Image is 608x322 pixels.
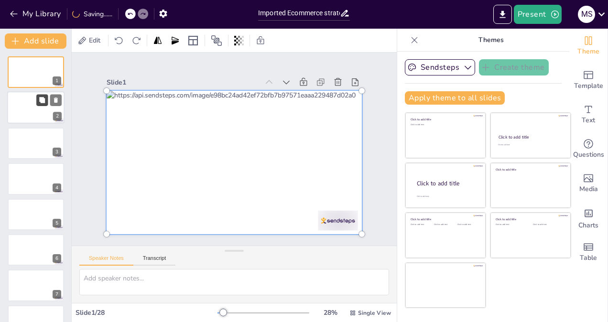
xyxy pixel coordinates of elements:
[417,180,478,188] div: Click to add title
[79,255,133,266] button: Speaker Notes
[514,5,562,24] button: Present
[569,132,608,166] div: Get real-time input from your audience
[582,115,595,126] span: Text
[569,166,608,201] div: Add images, graphics, shapes or video
[578,220,598,231] span: Charts
[496,224,526,226] div: Click to add text
[50,95,62,106] button: Delete Slide
[405,59,475,75] button: Sendsteps
[36,95,48,106] button: Duplicate Slide
[405,91,505,105] button: Apply theme to all slides
[7,92,65,124] div: 2
[53,219,61,227] div: 5
[8,163,64,194] div: 4
[496,217,564,221] div: Click to add title
[578,5,595,24] button: m s
[533,224,563,226] div: Click to add text
[53,290,61,299] div: 7
[580,253,597,263] span: Table
[569,235,608,269] div: Add a table
[411,224,432,226] div: Click to add text
[422,29,560,52] p: Themes
[258,6,340,20] input: Insert title
[358,309,391,317] span: Single View
[155,23,291,107] div: Slide 1
[185,33,201,48] div: Layout
[72,10,112,19] div: Saving......
[8,269,64,301] div: 7
[53,112,62,121] div: 2
[5,33,66,49] button: Add slide
[574,81,603,91] span: Template
[493,5,512,24] button: Export to PowerPoint
[133,255,176,266] button: Transcript
[87,36,102,45] span: Edit
[499,134,562,140] div: Click to add title
[569,63,608,97] div: Add ready made slides
[496,167,564,171] div: Click to add title
[8,128,64,159] div: 3
[578,6,595,23] div: m s
[579,184,598,194] span: Media
[53,183,61,192] div: 4
[569,97,608,132] div: Add text boxes
[411,118,479,121] div: Click to add title
[434,224,456,226] div: Click to add text
[573,150,604,160] span: Questions
[53,76,61,85] div: 1
[53,254,61,263] div: 6
[498,144,562,146] div: Click to add text
[411,124,479,126] div: Click to add text
[8,234,64,266] div: 6
[8,199,64,230] div: 5
[7,6,65,21] button: My Library
[8,56,64,88] div: 1
[569,29,608,63] div: Change the overall theme
[211,35,222,46] span: Position
[76,308,217,317] div: Slide 1 / 28
[457,224,479,226] div: Click to add text
[417,195,477,198] div: Click to add body
[479,59,549,75] button: Create theme
[53,148,61,156] div: 3
[569,201,608,235] div: Add charts and graphs
[319,308,342,317] div: 28 %
[411,217,479,221] div: Click to add title
[577,46,599,57] span: Theme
